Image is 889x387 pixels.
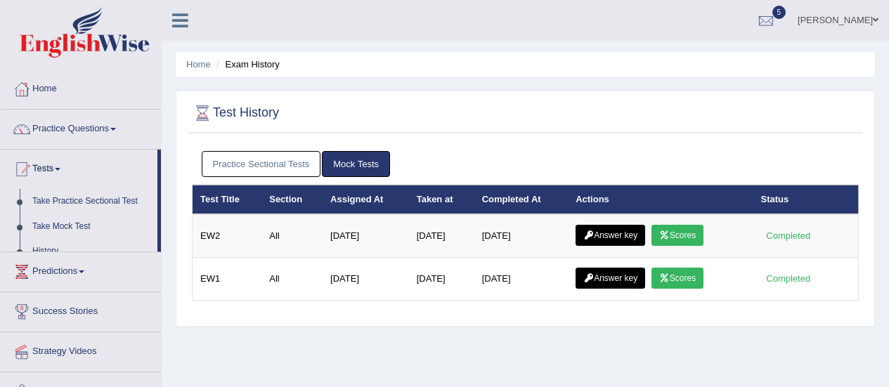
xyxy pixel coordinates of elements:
th: Section [261,185,323,214]
td: [DATE] [474,214,569,258]
a: Mock Tests [322,151,390,177]
a: Scores [651,225,703,246]
td: [DATE] [323,214,409,258]
th: Completed At [474,185,569,214]
th: Test Title [193,185,262,214]
div: Completed [761,271,816,286]
td: [DATE] [323,258,409,301]
th: Actions [568,185,753,214]
li: Exam History [213,58,280,71]
th: Status [753,185,859,214]
a: Take Mock Test [26,214,157,240]
td: [DATE] [409,258,474,301]
a: Scores [651,268,703,289]
h2: Test History [192,103,279,124]
a: Answer key [576,268,645,289]
a: Answer key [576,225,645,246]
td: [DATE] [474,258,569,301]
td: EW2 [193,214,262,258]
th: Taken at [409,185,474,214]
a: Tests [1,150,157,185]
td: All [261,214,323,258]
a: History [26,239,157,264]
td: All [261,258,323,301]
span: 5 [772,6,786,19]
a: Practice Sectional Tests [202,151,321,177]
th: Assigned At [323,185,409,214]
a: Practice Questions [1,110,161,145]
a: Strategy Videos [1,332,161,367]
div: Completed [761,228,816,243]
a: Take Practice Sectional Test [26,189,157,214]
a: Predictions [1,252,161,287]
td: [DATE] [409,214,474,258]
a: Success Stories [1,292,161,327]
a: Home [186,59,211,70]
a: Home [1,70,161,105]
td: EW1 [193,258,262,301]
